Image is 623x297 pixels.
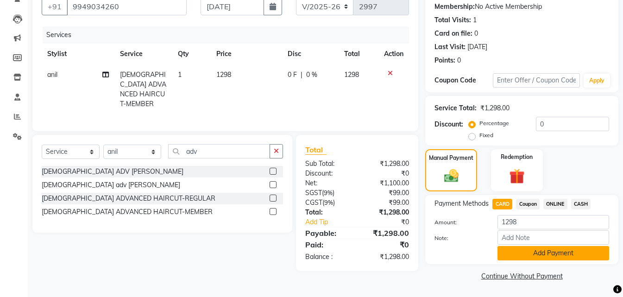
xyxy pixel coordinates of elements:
span: CARD [492,199,512,209]
div: Membership: [434,2,475,12]
span: 1298 [216,70,231,79]
label: Percentage [479,119,509,127]
span: [DEMOGRAPHIC_DATA] ADVANCED HAIRCUT-MEMBER [120,70,166,108]
div: ₹1,298.00 [357,227,416,239]
div: ₹1,298.00 [357,208,416,217]
th: Price [211,44,282,64]
div: No Active Membership [434,2,609,12]
div: Last Visit: [434,42,466,52]
span: 9% [324,189,333,196]
span: | [301,70,302,80]
div: Card on file: [434,29,472,38]
label: Fixed [479,131,493,139]
div: Total Visits: [434,15,471,25]
th: Qty [172,44,211,64]
span: SGST [305,189,322,197]
label: Amount: [428,218,491,227]
div: Service Total: [434,103,477,113]
div: Discount: [298,169,357,178]
div: ₹0 [367,217,416,227]
div: ₹1,298.00 [480,103,510,113]
div: Coupon Code [434,76,493,85]
div: 0 [474,29,478,38]
div: ₹99.00 [357,198,416,208]
div: Points: [434,56,455,65]
label: Manual Payment [429,154,473,162]
img: _cash.svg [440,168,463,184]
th: Total [339,44,378,64]
span: 1 [178,70,182,79]
input: Enter Offer / Coupon Code [493,73,580,88]
div: ( ) [298,198,357,208]
span: Coupon [516,199,540,209]
span: CASH [571,199,591,209]
div: ( ) [298,188,357,198]
div: [DATE] [467,42,487,52]
button: Apply [584,74,610,88]
div: Discount: [434,120,463,129]
span: 1298 [344,70,359,79]
div: 0 [457,56,461,65]
div: ₹1,298.00 [357,252,416,262]
span: ONLINE [543,199,567,209]
button: Add Payment [497,246,609,260]
div: ₹1,100.00 [357,178,416,188]
div: [DEMOGRAPHIC_DATA] adv [PERSON_NAME] [42,180,180,190]
span: Total [305,145,327,155]
div: Sub Total: [298,159,357,169]
div: [DEMOGRAPHIC_DATA] ADV [PERSON_NAME] [42,167,183,177]
div: [DEMOGRAPHIC_DATA] ADVANCED HAIRCUT-REGULAR [42,194,215,203]
span: 0 F [288,70,297,80]
div: Balance : [298,252,357,262]
img: _gift.svg [504,167,529,186]
span: anil [47,70,57,79]
div: ₹99.00 [357,188,416,198]
label: Note: [428,234,491,242]
span: 0 % [306,70,317,80]
span: 9% [324,199,333,206]
th: Service [114,44,172,64]
div: ₹0 [357,239,416,250]
div: Net: [298,178,357,188]
th: Disc [282,44,339,64]
div: ₹0 [357,169,416,178]
th: Stylist [42,44,114,64]
input: Add Note [497,230,609,245]
a: Add Tip [298,217,367,227]
div: Total: [298,208,357,217]
input: Amount [497,215,609,229]
a: Continue Without Payment [427,272,617,281]
span: CGST [305,198,322,207]
div: Services [43,26,416,44]
div: [DEMOGRAPHIC_DATA] ADVANCED HAIRCUT-MEMBER [42,207,213,217]
div: Paid: [298,239,357,250]
span: Payment Methods [434,199,489,209]
div: ₹1,298.00 [357,159,416,169]
div: 1 [473,15,477,25]
input: Search or Scan [168,144,270,158]
th: Action [378,44,409,64]
label: Redemption [501,153,533,161]
div: Payable: [298,227,357,239]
